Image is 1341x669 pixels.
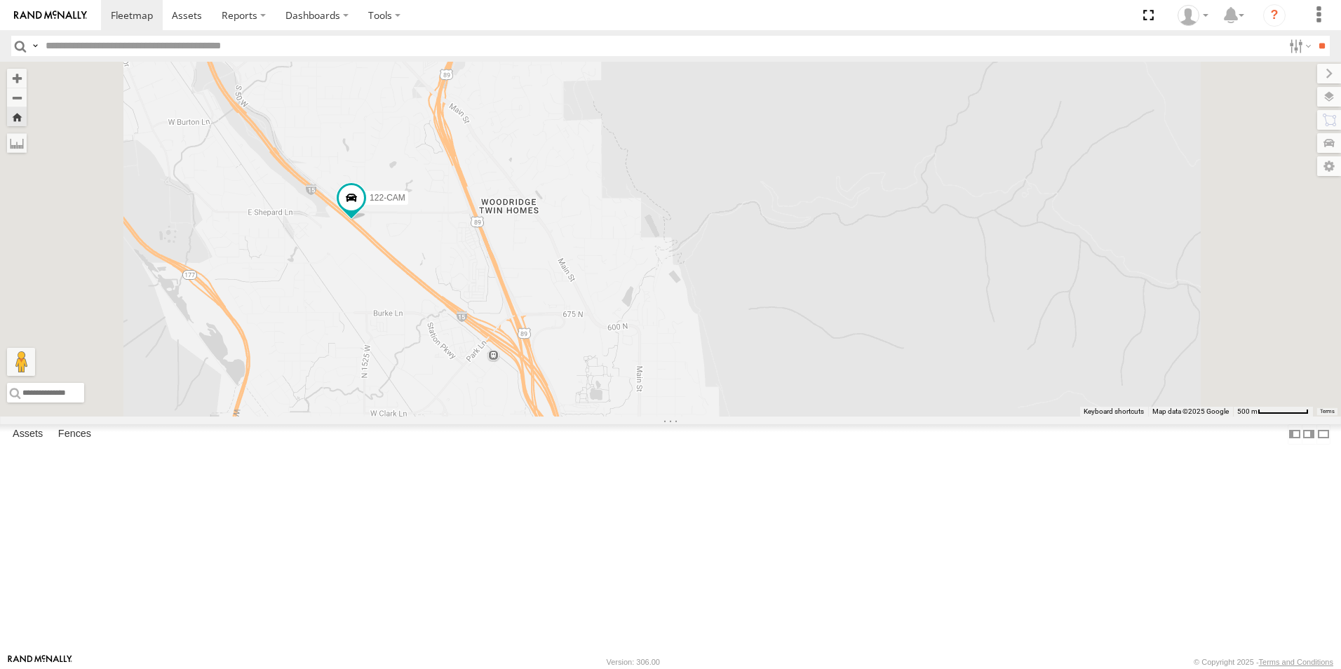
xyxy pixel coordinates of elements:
[51,424,98,444] label: Fences
[8,655,72,669] a: Visit our Website
[1263,4,1286,27] i: ?
[1173,5,1213,26] div: Keith Washburn
[7,88,27,107] button: Zoom out
[14,11,87,20] img: rand-logo.svg
[7,133,27,153] label: Measure
[7,107,27,126] button: Zoom Home
[6,424,50,444] label: Assets
[1302,424,1316,445] label: Dock Summary Table to the Right
[1283,36,1314,56] label: Search Filter Options
[1233,407,1313,417] button: Map Scale: 500 m per 69 pixels
[1316,424,1330,445] label: Hide Summary Table
[1084,407,1144,417] button: Keyboard shortcuts
[1288,424,1302,445] label: Dock Summary Table to the Left
[29,36,41,56] label: Search Query
[370,193,405,203] span: 122-CAM
[1194,658,1333,666] div: © Copyright 2025 -
[1259,658,1333,666] a: Terms and Conditions
[607,658,660,666] div: Version: 306.00
[1237,407,1258,415] span: 500 m
[7,69,27,88] button: Zoom in
[7,348,35,376] button: Drag Pegman onto the map to open Street View
[1317,156,1341,176] label: Map Settings
[1152,407,1229,415] span: Map data ©2025 Google
[1320,409,1335,414] a: Terms (opens in new tab)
